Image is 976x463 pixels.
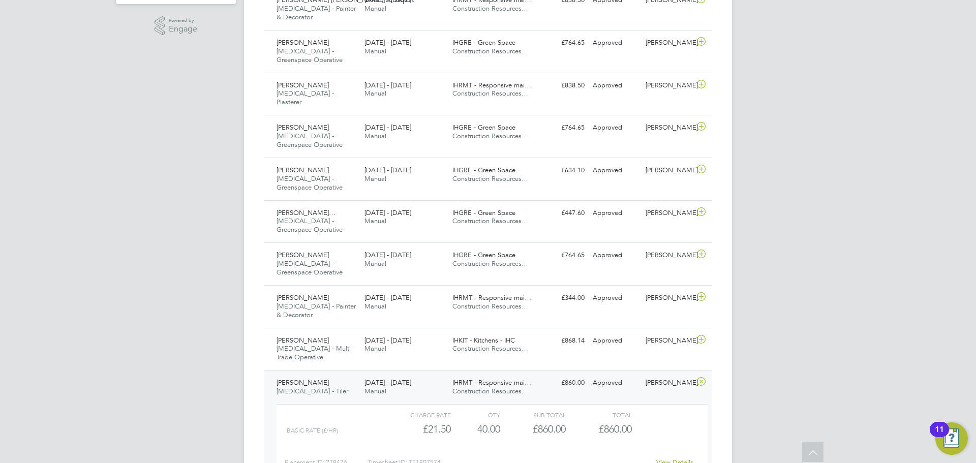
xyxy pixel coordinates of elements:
span: Manual [364,217,386,225]
span: [DATE] - [DATE] [364,123,411,132]
span: Engage [169,25,197,34]
span: [DATE] - [DATE] [364,38,411,47]
div: [PERSON_NAME] [642,375,694,391]
div: £764.65 [536,35,589,51]
span: [PERSON_NAME] [277,38,329,47]
span: [MEDICAL_DATA] - Greenspace Operative [277,259,343,276]
div: [PERSON_NAME] [642,162,694,179]
div: Sub Total [500,409,566,421]
span: [DATE] - [DATE] [364,208,411,217]
span: Manual [364,387,386,395]
div: £868.14 [536,332,589,349]
span: Construction Resources… [452,174,528,183]
span: [PERSON_NAME] [277,336,329,345]
span: Manual [364,174,386,183]
span: Construction Resources… [452,217,528,225]
span: Construction Resources… [452,302,528,311]
span: Construction Resources… [452,259,528,268]
span: [MEDICAL_DATA] - Greenspace Operative [277,47,343,64]
span: Powered by [169,16,197,25]
button: Open Resource Center, 11 new notifications [935,422,968,455]
span: [DATE] - [DATE] [364,293,411,302]
span: [MEDICAL_DATA] - Multi Trade Operative [277,344,351,361]
div: £764.65 [536,119,589,136]
div: [PERSON_NAME] [642,290,694,306]
span: IHGRE - Green Space [452,251,515,259]
div: £860.00 [500,421,566,438]
span: Manual [364,4,386,13]
span: [PERSON_NAME] [277,166,329,174]
div: Approved [589,205,642,222]
div: [PERSON_NAME] [642,205,694,222]
div: £344.00 [536,290,589,306]
span: [PERSON_NAME] [277,293,329,302]
div: Charge rate [385,409,451,421]
span: [MEDICAL_DATA] - Plasterer [277,89,334,106]
div: [PERSON_NAME] [642,332,694,349]
span: [PERSON_NAME] [277,251,329,259]
span: [DATE] - [DATE] [364,378,411,387]
span: Basic Rate (£/HR) [287,427,338,434]
span: [MEDICAL_DATA] - Greenspace Operative [277,174,343,192]
div: Approved [589,35,642,51]
span: IHGRE - Green Space [452,38,515,47]
span: Construction Resources… [452,387,528,395]
span: [PERSON_NAME] [277,378,329,387]
div: £838.50 [536,77,589,94]
span: [DATE] - [DATE] [364,166,411,174]
span: Construction Resources… [452,89,528,98]
div: Approved [589,77,642,94]
div: Approved [589,247,642,264]
span: [DATE] - [DATE] [364,251,411,259]
span: [DATE] - [DATE] [364,336,411,345]
span: Manual [364,132,386,140]
span: Construction Resources… [452,4,528,13]
span: IHGRE - Green Space [452,208,515,217]
div: [PERSON_NAME] [642,119,694,136]
div: Approved [589,290,642,306]
span: IHRMT - Responsive mai… [452,293,531,302]
a: Powered byEngage [155,16,198,36]
span: Manual [364,344,386,353]
span: [MEDICAL_DATA] - Tiler [277,387,348,395]
div: Approved [589,162,642,179]
span: IHGRE - Green Space [452,123,515,132]
span: IHKIT - Kitchens - IHC [452,336,515,345]
span: Manual [364,259,386,268]
div: Approved [589,119,642,136]
span: [PERSON_NAME] [277,123,329,132]
div: £634.10 [536,162,589,179]
div: [PERSON_NAME] [642,247,694,264]
div: 11 [935,429,944,443]
span: [PERSON_NAME] [277,81,329,89]
span: £860.00 [599,423,632,435]
span: IHGRE - Green Space [452,166,515,174]
span: IHRMT - Responsive mai… [452,378,531,387]
span: [PERSON_NAME]… [277,208,335,217]
div: [PERSON_NAME] [642,35,694,51]
div: QTY [451,409,500,421]
span: [DATE] - [DATE] [364,81,411,89]
div: [PERSON_NAME] [642,77,694,94]
span: Construction Resources… [452,47,528,55]
span: Manual [364,47,386,55]
div: £21.50 [385,421,451,438]
div: Approved [589,332,642,349]
span: Construction Resources… [452,132,528,140]
span: Construction Resources… [452,344,528,353]
span: [MEDICAL_DATA] - Painter & Decorator [277,4,356,21]
div: Total [566,409,631,421]
div: £447.60 [536,205,589,222]
span: [MEDICAL_DATA] - Greenspace Operative [277,217,343,234]
div: Approved [589,375,642,391]
div: 40.00 [451,421,500,438]
span: Manual [364,302,386,311]
div: £860.00 [536,375,589,391]
span: Manual [364,89,386,98]
div: £764.65 [536,247,589,264]
span: [MEDICAL_DATA] - Painter & Decorator [277,302,356,319]
span: IHRMT - Responsive mai… [452,81,531,89]
span: [MEDICAL_DATA] - Greenspace Operative [277,132,343,149]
